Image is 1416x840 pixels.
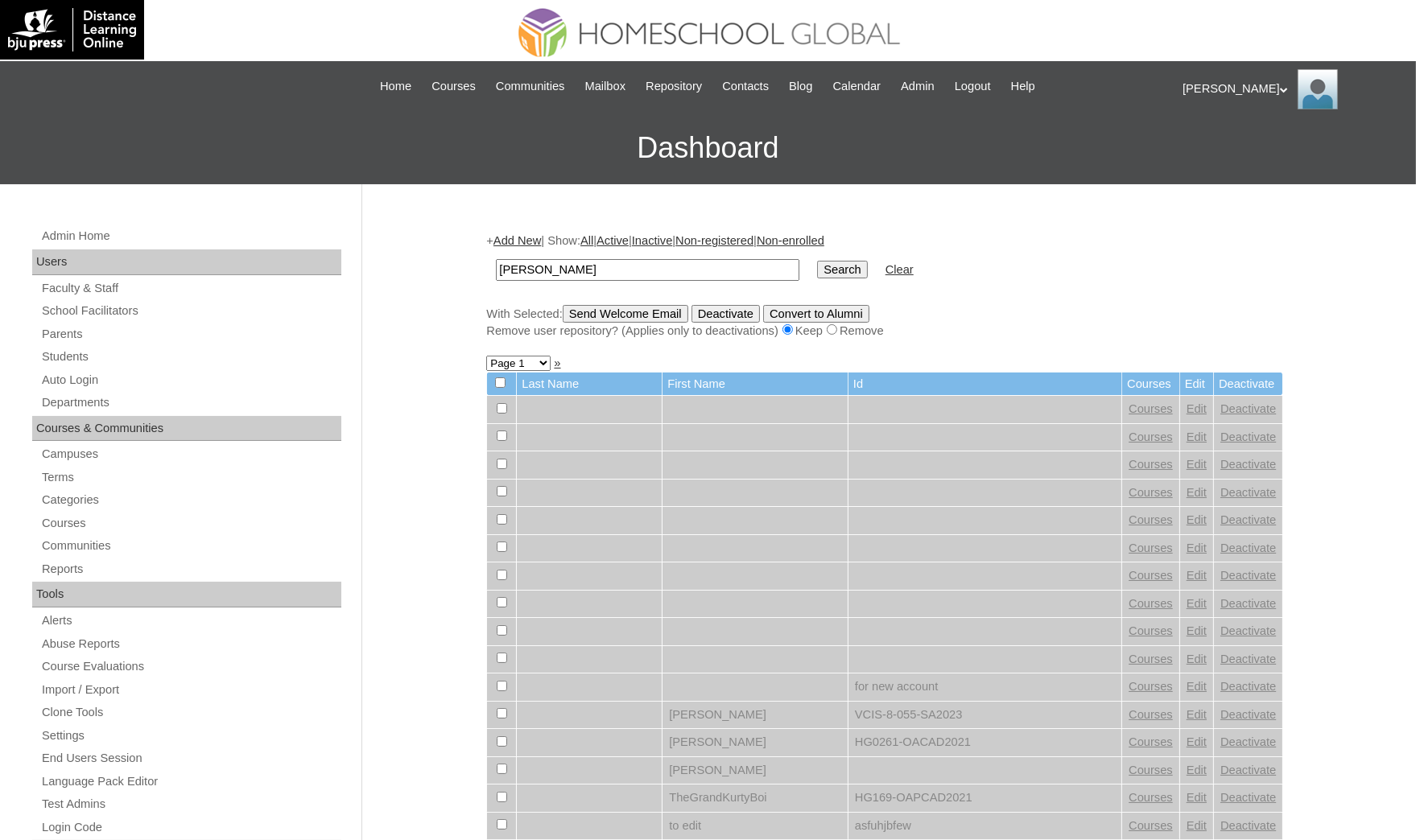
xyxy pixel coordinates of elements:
[1298,69,1338,109] img: Ariane Ebuen
[947,77,999,96] a: Logout
[40,702,341,723] a: Clone Tools
[1220,708,1276,721] a: Deactivate
[663,784,848,812] td: TheGrandKurtyBoi
[1129,458,1173,471] a: Courses
[32,582,341,607] div: Tools
[848,729,1121,756] td: HG0261-OACAD2021
[1129,430,1173,443] a: Courses
[585,77,626,96] span: Mailbox
[372,77,419,96] a: Home
[40,794,341,814] a: Test Admins
[554,356,560,369] a: »
[1187,653,1207,665] a: Edit
[1187,708,1207,721] a: Edit
[431,77,476,96] span: Courses
[1129,541,1173,554] a: Courses
[1220,458,1276,471] a: Deactivate
[40,559,341,579] a: Reports
[1187,486,1207,499] a: Edit
[580,234,593,247] a: All
[955,77,991,96] span: Logout
[1220,569,1276,582] a: Deactivate
[848,813,1121,840] td: asfuhjbfew
[486,323,1283,340] div: Remove user repository? (Applies only to deactivations) Keep Remove
[663,702,848,729] td: [PERSON_NAME]
[1220,486,1276,499] a: Deactivate
[886,263,914,276] a: Clear
[1122,373,1179,396] td: Courses
[646,77,702,96] span: Repository
[1187,624,1207,637] a: Edit
[40,634,341,654] a: Abuse Reports
[1220,513,1276,526] a: Deactivate
[32,249,341,275] div: Users
[1220,819,1276,832] a: Deactivate
[1187,402,1207,415] a: Edit
[40,226,341,246] a: Admin Home
[714,77,777,96] a: Contacts
[40,611,341,631] a: Alerts
[1129,402,1173,415] a: Courses
[1187,430,1207,443] a: Edit
[40,370,341,390] a: Auto Login
[1187,680,1207,693] a: Edit
[40,748,341,768] a: End Users Session
[1129,569,1173,582] a: Courses
[1003,77,1043,96] a: Help
[40,393,341,413] a: Departments
[1187,735,1207,748] a: Edit
[1180,373,1213,396] td: Edit
[40,490,341,510] a: Categories
[1187,458,1207,471] a: Edit
[493,234,541,247] a: Add New
[675,234,753,247] a: Non-registered
[1129,819,1173,832] a: Courses
[1011,77,1035,96] span: Help
[632,234,673,247] a: Inactive
[663,373,848,396] td: First Name
[486,233,1283,339] div: + | Show: | | | |
[848,373,1121,396] td: Id
[663,813,848,840] td: to edit
[1129,680,1173,693] a: Courses
[32,416,341,442] div: Courses & Communities
[901,77,935,96] span: Admin
[1129,513,1173,526] a: Courses
[40,772,341,792] a: Language Pack Editor
[1129,764,1173,776] a: Courses
[757,234,824,247] a: Non-enrolled
[496,77,565,96] span: Communities
[722,77,769,96] span: Contacts
[1220,541,1276,554] a: Deactivate
[423,77,484,96] a: Courses
[1183,69,1400,109] div: [PERSON_NAME]
[848,702,1121,729] td: VCIS-8-055-SA2023
[40,444,341,464] a: Campuses
[1187,541,1207,554] a: Edit
[1214,373,1282,396] td: Deactivate
[40,324,341,344] a: Parents
[848,673,1121,701] td: for new account
[40,657,341,677] a: Course Evaluations
[1220,597,1276,610] a: Deactivate
[563,305,688,323] input: Send Welcome Email
[40,347,341,367] a: Students
[40,278,341,299] a: Faculty & Staff
[781,77,820,96] a: Blog
[1220,402,1276,415] a: Deactivate
[597,234,629,247] a: Active
[1187,791,1207,804] a: Edit
[833,77,881,96] span: Calendar
[638,77,710,96] a: Repository
[825,77,889,96] a: Calendar
[488,77,573,96] a: Communities
[496,259,799,281] input: Search
[1129,653,1173,665] a: Courses
[8,8,136,51] img: logo-white.png
[1187,819,1207,832] a: Edit
[663,729,848,756] td: [PERSON_NAME]
[1129,708,1173,721] a: Courses
[1220,680,1276,693] a: Deactivate
[1129,597,1173,610] a: Courses
[763,305,869,323] input: Convert to Alumni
